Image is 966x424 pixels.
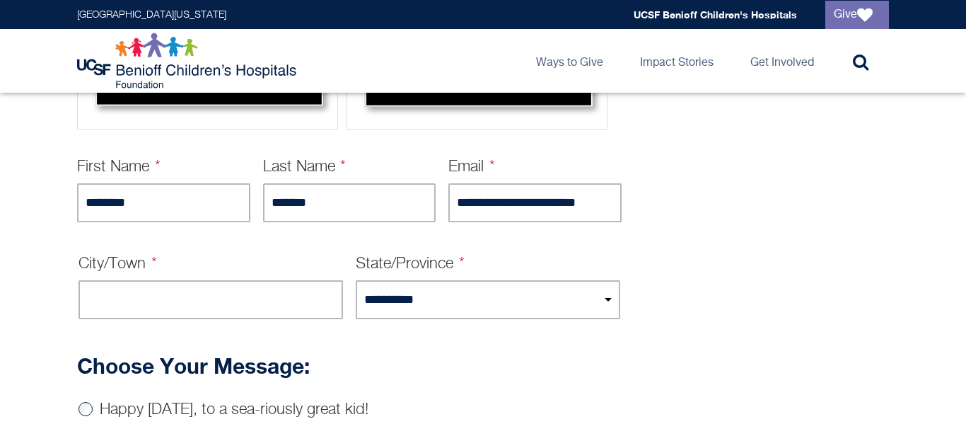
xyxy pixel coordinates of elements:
[629,29,725,93] a: Impact Stories
[525,29,615,93] a: Ways to Give
[263,159,347,175] label: Last Name
[100,402,368,418] label: Happy [DATE], to a sea-riously great kid!
[448,159,495,175] label: Email
[77,353,310,379] strong: Choose Your Message:
[77,10,226,20] a: [GEOGRAPHIC_DATA][US_STATE]
[78,256,157,272] label: City/Town
[77,159,161,175] label: First Name
[739,29,825,93] a: Get Involved
[356,256,465,272] label: State/Province
[634,8,797,21] a: UCSF Benioff Children's Hospitals
[825,1,889,29] a: Give
[77,33,300,89] img: Logo for UCSF Benioff Children's Hospitals Foundation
